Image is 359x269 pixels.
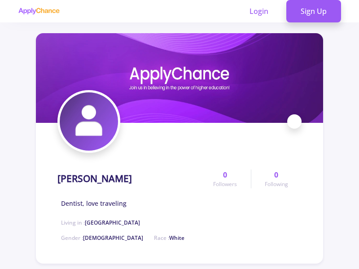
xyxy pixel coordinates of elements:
span: Dentist, love traveling [61,199,127,208]
a: 0Followers [200,169,250,188]
img: Atefa Hosseiniavatar [60,92,118,151]
span: Living in : [61,219,140,226]
span: Followers [213,180,237,188]
span: Following [265,180,288,188]
span: [DEMOGRAPHIC_DATA] [83,234,143,242]
span: Gender : [61,234,143,242]
img: Atefa Hosseinicover image [36,33,323,123]
h1: [PERSON_NAME] [57,173,132,184]
span: [GEOGRAPHIC_DATA] [85,219,140,226]
a: 0Following [251,169,302,188]
img: applychance logo text only [18,8,60,15]
span: White [169,234,184,242]
span: Race : [154,234,184,242]
span: 0 [274,169,278,180]
span: 0 [223,169,227,180]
